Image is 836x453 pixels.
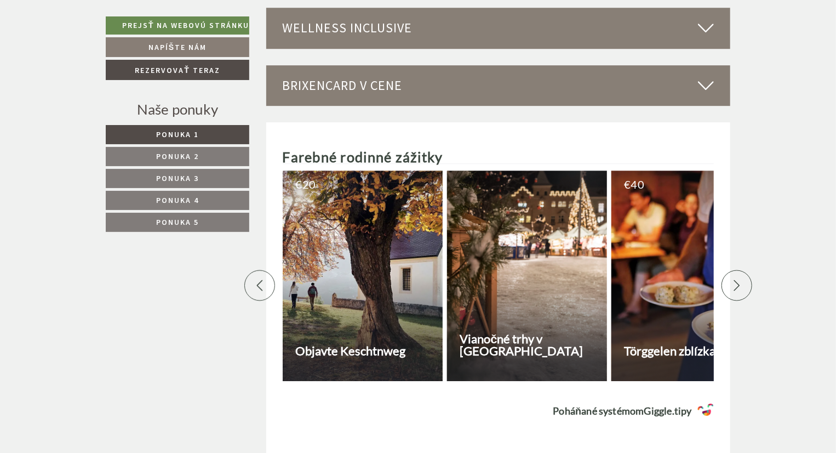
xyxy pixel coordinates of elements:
[553,405,644,417] font: Poháňané systémom
[302,178,316,191] font: 20
[625,343,716,358] font: Törggelen zblízka
[644,405,692,417] font: Giggle.tipy
[296,178,302,191] font: €
[106,16,249,35] a: Prejsť na webovú stránku
[106,60,249,80] a: Rezervovať teraz
[137,100,218,118] font: Naše ponuky
[625,178,631,191] font: €
[135,65,220,75] font: Rezervovať teraz
[296,343,406,358] font: Objavte Keschtnweg
[156,173,199,183] font: Ponuka 3
[283,19,413,36] font: Wellness inclusive
[283,149,443,165] font: Farebné rodinné zážitky
[156,129,199,139] font: Ponuka 1
[358,288,432,308] button: Odoslať
[375,293,415,303] font: Odoslať
[156,217,199,227] font: Ponuka 5
[106,37,249,58] a: Napíšte nám
[122,20,250,30] font: Prejsť na webovú stránku
[631,178,644,191] font: 40
[156,151,199,161] font: Ponuka 2
[460,331,583,358] font: Vianočné trhy v [GEOGRAPHIC_DATA]
[283,171,443,381] a: € 20Objavte Keschtnweg
[200,12,231,23] font: Streda
[148,42,207,52] font: Napíšte nám
[283,77,403,94] font: BrixenCard v cene
[151,54,164,60] font: 17:00
[156,195,199,205] font: Ponuka 4
[447,171,607,381] a: Vianočné trhy v [GEOGRAPHIC_DATA]
[17,42,164,53] font: Dobrý deň, ako vám môžeme pomôcť?
[17,33,75,41] font: [GEOGRAPHIC_DATA]
[283,403,714,419] a: Poháňané systémomGiggle.tipy
[611,171,771,381] a: € 40Törggelen zblízka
